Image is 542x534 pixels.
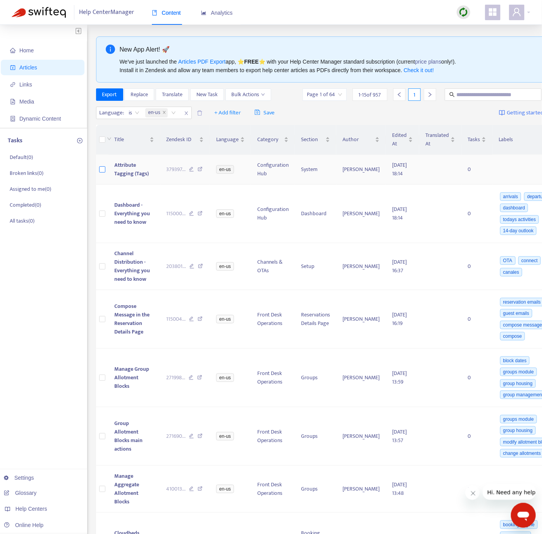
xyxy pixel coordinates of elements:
td: System [295,155,336,185]
span: link [10,82,15,87]
span: 115004 ... [167,315,186,323]
td: Dashboard [295,185,336,243]
span: Save [255,108,275,118]
span: Translate [162,90,182,99]
span: en-us [216,209,234,218]
a: Articles PDF Export [178,59,225,65]
img: image-link [499,110,505,116]
span: block dates [500,356,530,365]
td: [PERSON_NAME] [336,243,386,290]
span: area-chart [201,10,206,16]
span: book [152,10,157,16]
span: info-circle [106,45,115,54]
button: Replace [124,88,154,101]
td: Channels & OTAs [251,243,295,290]
span: arrivals [500,192,521,201]
span: en-us [148,108,161,118]
span: Tasks [468,135,480,144]
td: [PERSON_NAME] [336,407,386,466]
span: plus-circle [77,138,83,143]
span: down [107,137,112,141]
td: 0 [461,243,492,290]
span: appstore [488,7,497,17]
a: Check it out! [404,67,434,73]
th: Author [336,125,386,155]
span: dashboard [500,204,528,212]
td: Front Desk Operations [251,466,295,513]
td: [PERSON_NAME] [336,185,386,243]
th: Language [210,125,251,155]
th: Section [295,125,336,155]
button: + Add filter [208,107,247,119]
span: Analytics [201,10,233,16]
span: Replace [131,90,148,99]
td: 0 [461,349,492,407]
span: [DATE] 16:37 [392,257,407,275]
td: 0 [461,466,492,513]
span: en-us [216,373,234,382]
span: en-us [216,315,234,323]
p: Tasks [8,136,22,145]
span: 271690 ... [167,432,186,441]
td: 0 [461,407,492,466]
span: Edited At [392,131,407,148]
span: + Add filter [214,108,241,118]
td: Front Desk Operations [251,407,295,466]
span: Links [19,81,32,88]
span: 1 - 15 of 957 [359,91,381,99]
span: user [512,7,521,17]
span: Content [152,10,181,16]
td: Groups [295,407,336,466]
td: Reservations Details Page [295,290,336,349]
span: save [255,109,260,115]
td: [PERSON_NAME] [336,290,386,349]
p: Broken links ( 0 ) [10,169,43,177]
button: New Task [190,88,224,101]
span: Help Center Manager [79,5,134,20]
span: Group Allotment Blocks main actions [115,419,143,453]
th: Translated At [419,125,461,155]
span: Section [301,135,324,144]
span: container [10,116,15,121]
span: [DATE] 13:57 [392,427,407,445]
span: delete [197,110,203,116]
p: Completed ( 0 ) [10,201,41,209]
td: 0 [461,155,492,185]
div: 1 [408,88,421,101]
iframe: Close message [465,486,480,500]
span: Home [19,47,34,54]
button: saveSave [249,107,281,119]
span: close [181,109,191,118]
span: 14-day outlook [500,226,537,235]
span: booking engine [500,520,538,529]
span: Compose Message in the Reservation Details Page [115,302,150,336]
th: Title [108,125,160,155]
td: Configuration Hub [251,185,295,243]
span: Title [115,135,148,144]
td: Setup [295,243,336,290]
span: New Task [196,90,218,99]
td: 0 [461,185,492,243]
span: right [427,92,433,97]
span: [DATE] 18:14 [392,205,407,222]
th: Category [251,125,295,155]
span: en-us [216,165,234,174]
td: Front Desk Operations [251,349,295,407]
span: compose [500,332,525,340]
button: Translate [156,88,189,101]
img: sync.dc5367851b00ba804db3.png [459,7,468,17]
a: Settings [4,475,34,481]
span: 115000 ... [167,209,186,218]
p: All tasks ( 0 ) [10,217,34,225]
span: Bulk Actions [232,90,265,99]
p: Default ( 0 ) [10,153,33,161]
th: Tasks [461,125,492,155]
span: Help Centers [15,506,47,512]
td: [PERSON_NAME] [336,466,386,513]
td: [PERSON_NAME] [336,155,386,185]
a: price plans [415,59,442,65]
td: Groups [295,349,336,407]
span: [DATE] 13:59 [392,369,407,386]
span: Channel Distribution - Everything you need to know [115,249,150,283]
span: Manage Aggregate Allotment Blocks [115,472,139,506]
